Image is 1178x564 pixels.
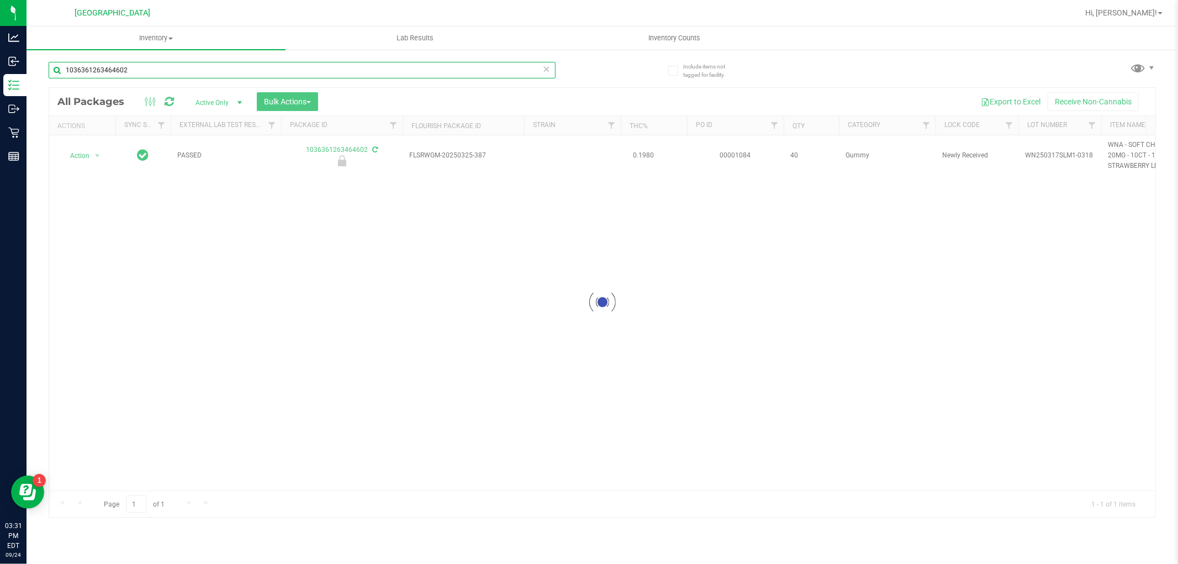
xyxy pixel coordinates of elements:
[27,27,286,50] a: Inventory
[33,474,46,487] iframe: Resource center unread badge
[8,103,19,114] inline-svg: Outbound
[8,127,19,138] inline-svg: Retail
[8,80,19,91] inline-svg: Inventory
[8,32,19,43] inline-svg: Analytics
[5,521,22,551] p: 03:31 PM EDT
[5,551,22,559] p: 09/24
[1085,8,1157,17] span: Hi, [PERSON_NAME]!
[8,151,19,162] inline-svg: Reports
[382,33,448,43] span: Lab Results
[543,62,551,76] span: Clear
[49,62,556,78] input: Search Package ID, Item Name, SKU, Lot or Part Number...
[633,33,715,43] span: Inventory Counts
[286,27,545,50] a: Lab Results
[545,27,804,50] a: Inventory Counts
[8,56,19,67] inline-svg: Inbound
[27,33,286,43] span: Inventory
[75,8,151,18] span: [GEOGRAPHIC_DATA]
[683,62,738,79] span: Include items not tagged for facility
[11,476,44,509] iframe: Resource center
